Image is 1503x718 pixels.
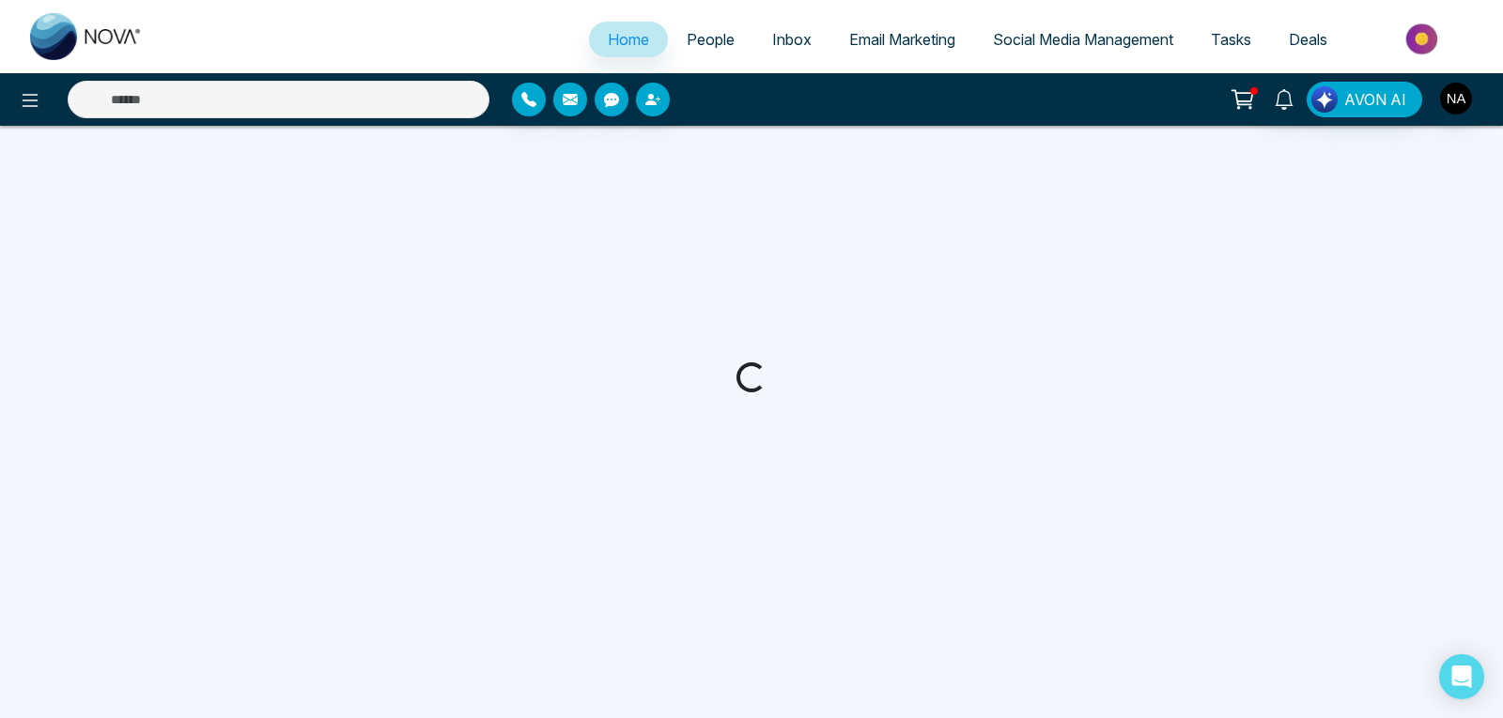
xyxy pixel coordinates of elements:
[589,22,668,57] a: Home
[1307,82,1422,117] button: AVON AI
[687,30,735,49] span: People
[1311,86,1338,113] img: Lead Flow
[1289,30,1327,49] span: Deals
[1344,88,1406,111] span: AVON AI
[30,13,143,60] img: Nova CRM Logo
[1192,22,1270,57] a: Tasks
[668,22,753,57] a: People
[753,22,830,57] a: Inbox
[608,30,649,49] span: Home
[772,30,812,49] span: Inbox
[830,22,974,57] a: Email Marketing
[1211,30,1251,49] span: Tasks
[974,22,1192,57] a: Social Media Management
[1270,22,1346,57] a: Deals
[1440,83,1472,115] img: User Avatar
[1439,654,1484,699] div: Open Intercom Messenger
[849,30,955,49] span: Email Marketing
[993,30,1173,49] span: Social Media Management
[1356,18,1492,60] img: Market-place.gif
